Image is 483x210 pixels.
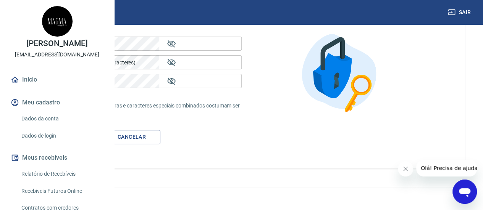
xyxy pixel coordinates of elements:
[18,166,105,182] a: Relatório de Recebíveis
[43,102,242,118] p: senhas com números, letras e caracteres especiais combinados costumam ser mais seguras.
[446,5,474,19] button: Sair
[398,161,413,176] iframe: Fechar mensagem
[18,183,105,199] a: Recebíveis Futuros Online
[5,5,64,11] span: Olá! Precisa de ajuda?
[18,128,105,144] a: Dados de login
[416,160,477,176] iframe: Mensagem da empresa
[452,180,477,204] iframe: Botão para abrir a janela de mensagens
[9,94,105,111] button: Meu cadastro
[9,149,105,166] button: Meus recebíveis
[291,23,391,122] img: Alterar senha
[162,53,181,72] button: Mostrar/esconder senha
[15,51,99,59] p: [EMAIL_ADDRESS][DOMAIN_NAME]
[18,111,105,127] a: Dados da conta
[18,193,465,201] p: 2025 ©
[9,71,105,88] a: Início
[162,72,181,90] button: Mostrar/esconder senha
[103,130,160,144] a: Cancelar
[162,35,181,53] button: Mostrar/esconder senha
[42,6,73,37] img: 5186b50a-a10d-4da6-bba9-cca0f4f168f5.jpeg
[26,40,87,48] p: [PERSON_NAME]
